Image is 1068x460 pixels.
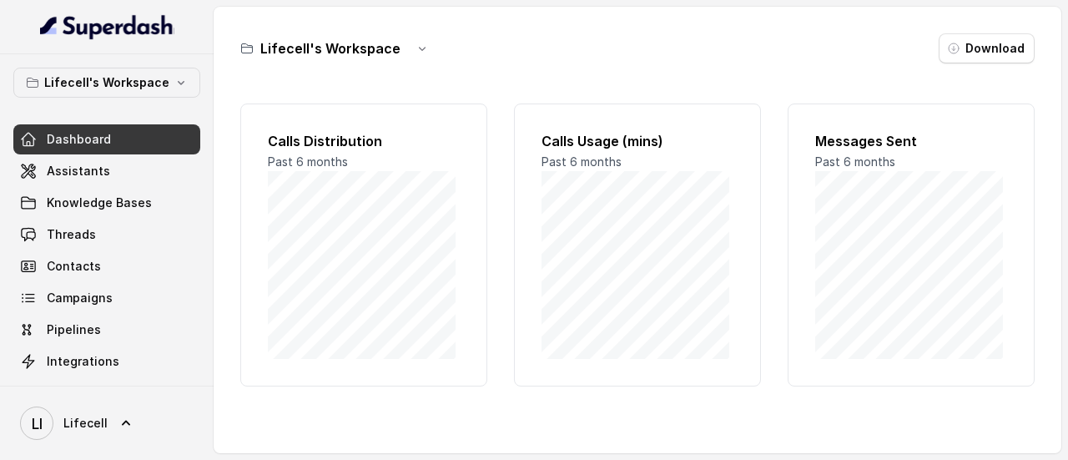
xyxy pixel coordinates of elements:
[13,124,200,154] a: Dashboard
[40,13,174,40] img: light.svg
[268,154,348,169] span: Past 6 months
[13,378,200,408] a: API Settings
[47,163,110,179] span: Assistants
[63,415,108,432] span: Lifecell
[13,283,200,313] a: Campaigns
[815,154,895,169] span: Past 6 months
[47,131,111,148] span: Dashboard
[13,156,200,186] a: Assistants
[44,73,169,93] p: Lifecell's Workspace
[939,33,1035,63] button: Download
[47,385,119,402] span: API Settings
[542,131,733,151] h2: Calls Usage (mins)
[47,321,101,338] span: Pipelines
[815,131,1007,151] h2: Messages Sent
[47,226,96,243] span: Threads
[13,188,200,218] a: Knowledge Bases
[47,258,101,275] span: Contacts
[13,251,200,281] a: Contacts
[47,353,119,370] span: Integrations
[13,220,200,250] a: Threads
[260,38,400,58] h3: Lifecell's Workspace
[13,68,200,98] button: Lifecell's Workspace
[542,154,622,169] span: Past 6 months
[32,415,43,432] text: LI
[13,400,200,447] a: Lifecell
[268,131,460,151] h2: Calls Distribution
[13,346,200,377] a: Integrations
[13,315,200,345] a: Pipelines
[47,290,113,306] span: Campaigns
[47,195,152,211] span: Knowledge Bases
